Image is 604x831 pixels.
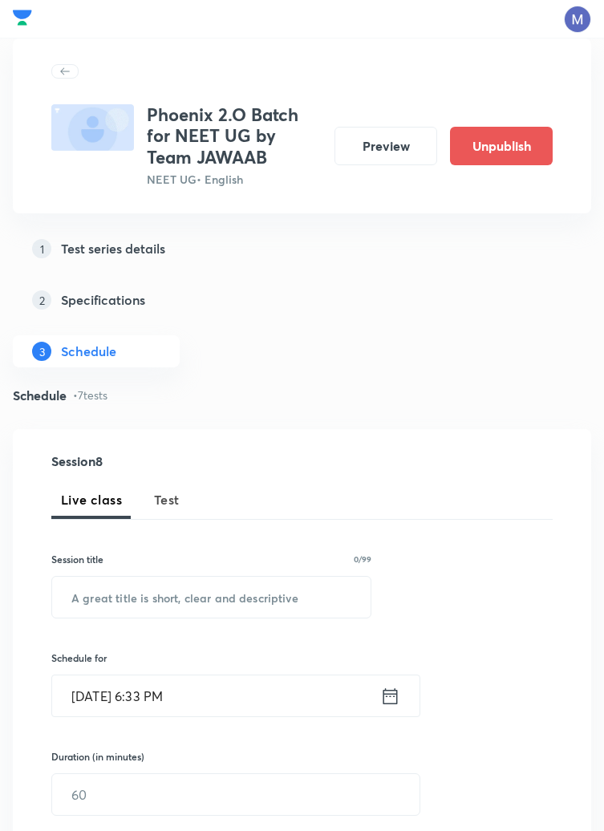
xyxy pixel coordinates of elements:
[450,127,553,165] button: Unpublish
[32,342,51,361] p: 3
[61,239,165,258] h5: Test series details
[13,389,67,402] h4: Schedule
[73,387,107,403] p: • 7 tests
[51,104,134,151] img: fallback-thumbnail.png
[52,774,420,815] input: 60
[354,555,371,563] p: 0/99
[51,651,371,665] h6: Schedule for
[51,749,144,764] h6: Duration (in minutes)
[61,342,116,361] h5: Schedule
[147,104,322,168] h3: Phoenix 2.O Batch for NEET UG by Team JAWAAB
[52,577,371,618] input: A great title is short, clear and descriptive
[61,290,145,310] h5: Specifications
[147,171,322,188] p: NEET UG • English
[13,6,32,30] img: Company Logo
[334,127,437,165] button: Preview
[32,290,51,310] p: 2
[61,490,122,509] span: Live class
[13,6,32,34] a: Company Logo
[51,455,310,468] h4: Session 8
[51,552,103,566] h6: Session title
[154,490,180,509] span: Test
[564,6,591,33] img: Mangilal Choudhary
[32,239,51,258] p: 1
[13,233,591,265] a: 1Test series details
[13,284,591,316] a: 2Specifications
